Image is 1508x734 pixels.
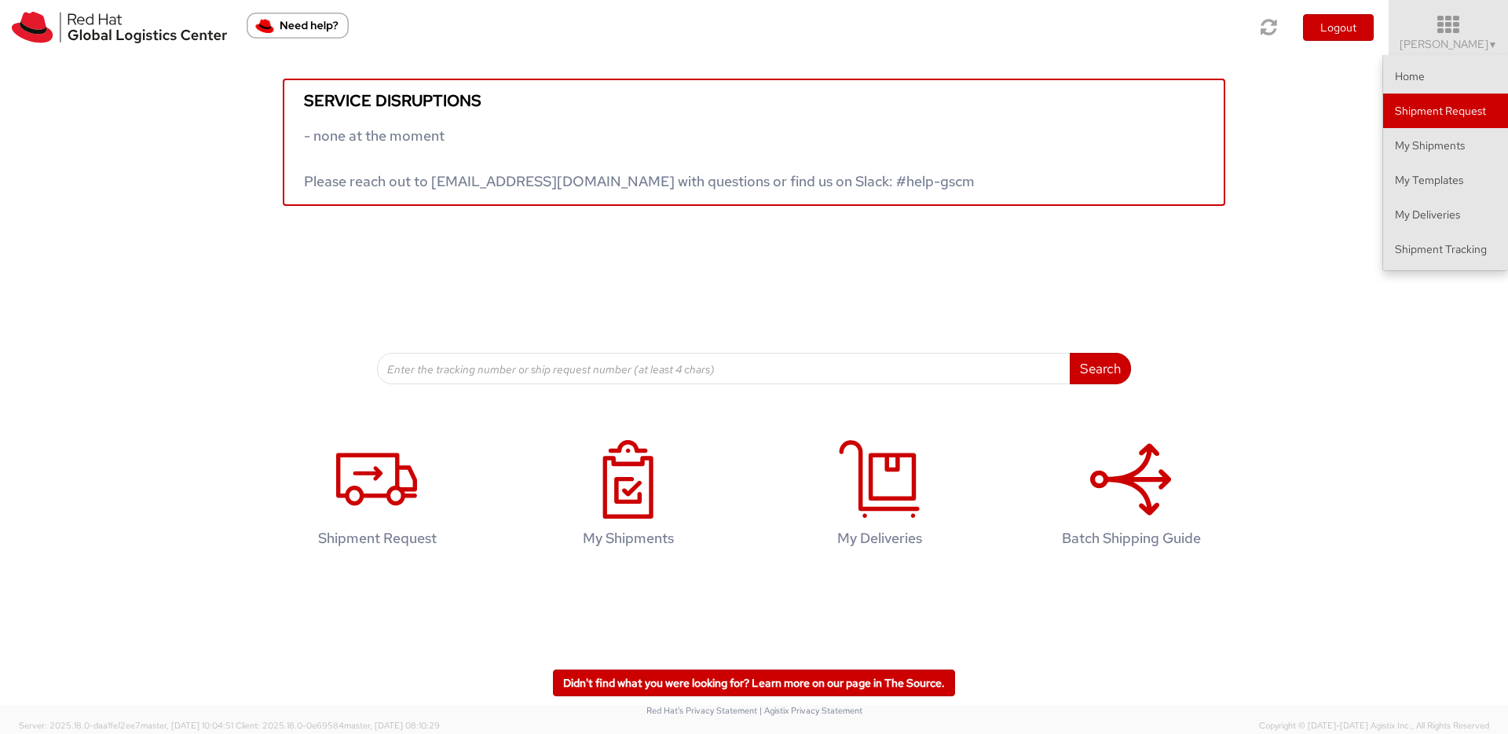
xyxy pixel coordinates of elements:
a: My Templates [1383,163,1508,197]
span: ▼ [1488,39,1498,51]
a: My Shipments [1383,128,1508,163]
span: Client: 2025.18.0-0e69584 [236,720,440,731]
span: Server: 2025.18.0-daa1fe12ee7 [19,720,233,731]
a: My Deliveries [1383,197,1508,232]
h4: My Shipments [527,530,730,546]
a: My Deliveries [762,424,997,571]
a: Home [1383,59,1508,94]
a: Batch Shipping Guide [1013,424,1249,571]
a: Didn't find what you were looking for? Learn more on our page in The Source. [553,670,955,696]
span: master, [DATE] 10:04:51 [141,720,233,731]
span: - none at the moment Please reach out to [EMAIL_ADDRESS][DOMAIN_NAME] with questions or find us o... [304,127,975,190]
a: Red Hat's Privacy Statement [646,705,757,716]
button: Need help? [247,13,349,39]
img: rh-logistics-00dfa346123c4ec078e1.svg [12,12,227,43]
h4: My Deliveries [778,530,981,546]
span: master, [DATE] 08:10:29 [344,720,440,731]
a: Shipment Tracking [1383,232,1508,266]
button: Search [1070,353,1131,384]
a: Shipment Request [1383,94,1508,128]
span: Copyright © [DATE]-[DATE] Agistix Inc., All Rights Reserved [1259,720,1489,732]
a: | Agistix Privacy Statement [759,705,862,716]
button: Logout [1303,14,1374,41]
input: Enter the tracking number or ship request number (at least 4 chars) [377,353,1071,384]
span: [PERSON_NAME] [1400,37,1498,51]
a: Service disruptions - none at the moment Please reach out to [EMAIL_ADDRESS][DOMAIN_NAME] with qu... [283,79,1225,206]
h4: Shipment Request [276,530,478,546]
a: Shipment Request [259,424,495,571]
h4: Batch Shipping Guide [1030,530,1232,546]
a: My Shipments [511,424,746,571]
h5: Service disruptions [304,92,1204,109]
